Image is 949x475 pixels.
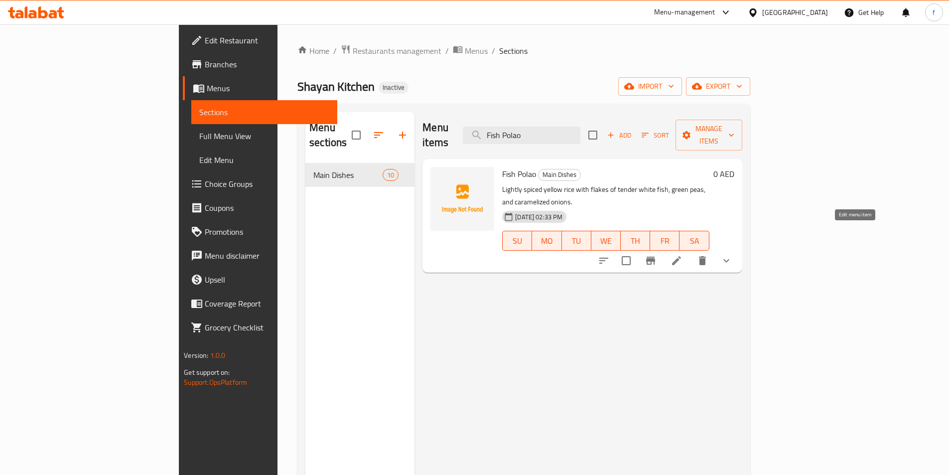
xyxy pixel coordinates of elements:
[714,249,738,273] button: show more
[606,130,633,141] span: Add
[210,349,226,362] span: 1.0.0
[603,128,635,143] span: Add item
[562,231,591,251] button: TU
[191,124,337,148] a: Full Menu View
[618,77,682,96] button: import
[184,376,247,389] a: Support.OpsPlatform
[639,128,672,143] button: Sort
[445,45,449,57] li: /
[463,127,580,144] input: search
[676,120,742,151] button: Manage items
[183,220,337,244] a: Promotions
[313,169,383,181] span: Main Dishes
[532,231,561,251] button: MO
[205,274,329,286] span: Upsell
[603,128,635,143] button: Add
[353,45,441,57] span: Restaurants management
[625,234,646,248] span: TH
[626,80,674,93] span: import
[539,169,580,180] span: Main Dishes
[683,234,705,248] span: SA
[199,130,329,142] span: Full Menu View
[205,178,329,190] span: Choice Groups
[933,7,935,18] span: f
[502,183,709,208] p: Lightly spiced yellow rice with flakes of tender white fish, green peas, and caramelized onions.
[686,77,750,96] button: export
[199,106,329,118] span: Sections
[379,82,408,94] div: Inactive
[383,169,399,181] div: items
[654,234,676,248] span: FR
[713,167,734,181] h6: 0 AED
[205,250,329,262] span: Menu disclaimer
[465,45,488,57] span: Menus
[762,7,828,18] div: [GEOGRAPHIC_DATA]
[507,234,528,248] span: SU
[621,231,650,251] button: TH
[566,234,587,248] span: TU
[183,244,337,268] a: Menu disclaimer
[492,45,495,57] li: /
[199,154,329,166] span: Edit Menu
[635,128,676,143] span: Sort items
[639,249,663,273] button: Branch-specific-item
[205,298,329,310] span: Coverage Report
[690,249,714,273] button: delete
[595,234,617,248] span: WE
[183,172,337,196] a: Choice Groups
[511,212,566,222] span: [DATE] 02:33 PM
[183,28,337,52] a: Edit Restaurant
[502,231,532,251] button: SU
[679,231,709,251] button: SA
[538,169,581,181] div: Main Dishes
[430,167,494,231] img: Fish Polao
[305,163,414,187] div: Main Dishes10
[499,45,528,57] span: Sections
[592,249,616,273] button: sort-choices
[720,255,732,267] svg: Show Choices
[650,231,679,251] button: FR
[383,170,398,180] span: 10
[654,6,715,18] div: Menu-management
[207,82,329,94] span: Menus
[422,120,450,150] h2: Menu items
[183,196,337,220] a: Coupons
[297,44,750,57] nav: breadcrumb
[591,231,621,251] button: WE
[205,202,329,214] span: Coupons
[379,83,408,92] span: Inactive
[642,130,669,141] span: Sort
[453,44,488,57] a: Menus
[367,123,391,147] span: Sort sections
[305,159,414,191] nav: Menu sections
[391,123,414,147] button: Add section
[183,52,337,76] a: Branches
[183,292,337,316] a: Coverage Report
[536,234,557,248] span: MO
[346,125,367,146] span: Select all sections
[341,44,441,57] a: Restaurants management
[183,76,337,100] a: Menus
[694,80,742,93] span: export
[191,100,337,124] a: Sections
[205,34,329,46] span: Edit Restaurant
[683,123,734,148] span: Manage items
[502,166,536,181] span: Fish Polao
[183,268,337,292] a: Upsell
[184,349,208,362] span: Version:
[191,148,337,172] a: Edit Menu
[205,321,329,333] span: Grocery Checklist
[205,58,329,70] span: Branches
[183,316,337,339] a: Grocery Checklist
[184,366,230,379] span: Get support on:
[205,226,329,238] span: Promotions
